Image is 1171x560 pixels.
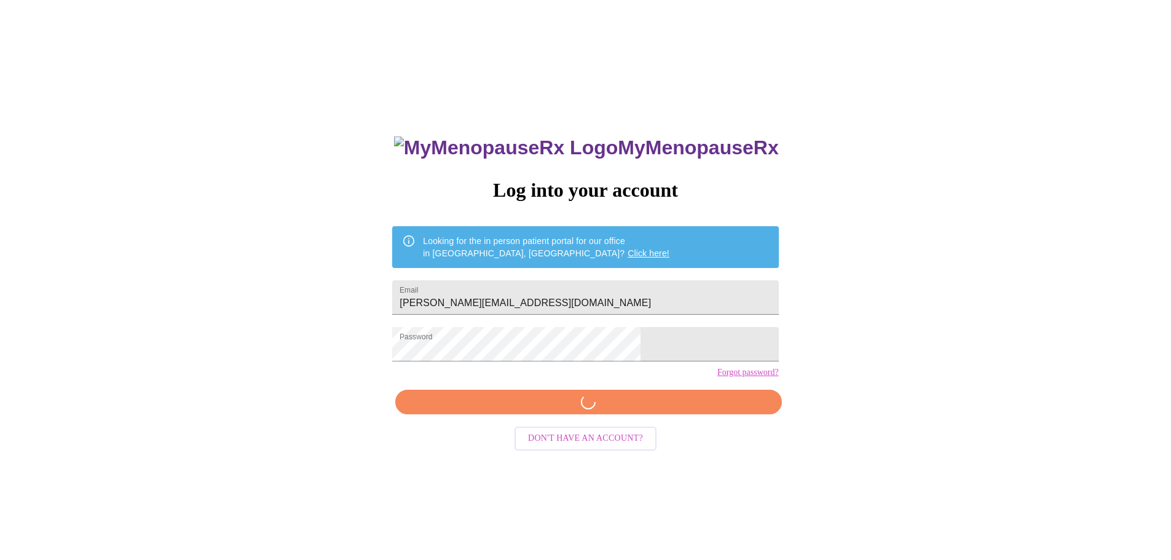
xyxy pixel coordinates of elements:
img: MyMenopauseRx Logo [394,136,618,159]
a: Click here! [628,248,669,258]
span: Don't have an account? [528,431,643,446]
a: Don't have an account? [511,432,660,443]
h3: MyMenopauseRx [394,136,779,159]
div: Looking for the in person patient portal for our office in [GEOGRAPHIC_DATA], [GEOGRAPHIC_DATA]? [423,230,669,264]
button: Don't have an account? [515,427,656,451]
a: Forgot password? [717,368,779,377]
h3: Log into your account [392,179,778,202]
